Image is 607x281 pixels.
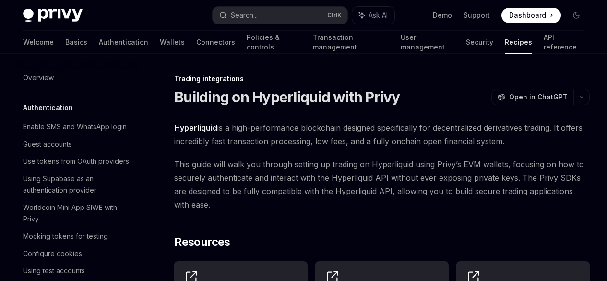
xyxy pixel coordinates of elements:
div: Mocking tokens for testing [23,231,108,242]
button: Toggle dark mode [569,8,584,23]
h1: Building on Hyperliquid with Privy [174,88,400,106]
div: Trading integrations [174,74,590,84]
div: Guest accounts [23,138,72,150]
div: Using Supabase as an authentication provider [23,173,132,196]
a: Authentication [99,31,148,54]
span: Dashboard [509,11,546,20]
div: Search... [231,10,258,21]
div: Worldcoin Mini App SIWE with Privy [23,202,132,225]
a: Guest accounts [15,135,138,153]
div: Using test accounts [23,265,85,277]
a: Overview [15,69,138,86]
span: This guide will walk you through setting up trading on Hyperliquid using Privy’s EVM wallets, foc... [174,158,590,211]
img: dark logo [23,9,83,22]
div: Use tokens from OAuth providers [23,156,129,167]
h5: Authentication [23,102,73,113]
a: Using test accounts [15,262,138,280]
span: Open in ChatGPT [509,92,568,102]
a: Worldcoin Mini App SIWE with Privy [15,199,138,228]
a: Wallets [160,31,185,54]
a: Enable SMS and WhatsApp login [15,118,138,135]
a: Use tokens from OAuth providers [15,153,138,170]
span: Resources [174,234,230,250]
span: Ask AI [369,11,388,20]
div: Overview [23,72,54,84]
a: Support [464,11,490,20]
div: Enable SMS and WhatsApp login [23,121,127,133]
button: Search...CtrlK [213,7,347,24]
a: Mocking tokens for testing [15,228,138,245]
a: Basics [65,31,87,54]
span: is a high-performance blockchain designed specifically for decentralized derivatives trading. It ... [174,121,590,148]
a: Using Supabase as an authentication provider [15,170,138,199]
button: Open in ChatGPT [491,89,573,105]
a: Recipes [505,31,532,54]
a: Security [466,31,493,54]
a: Demo [433,11,452,20]
a: API reference [544,31,584,54]
a: Configure cookies [15,245,138,262]
a: Transaction management [313,31,389,54]
a: User management [401,31,455,54]
a: Welcome [23,31,54,54]
a: Hyperliquid [174,123,217,133]
a: Policies & controls [247,31,301,54]
span: Ctrl K [327,12,342,19]
a: Connectors [196,31,235,54]
a: Dashboard [501,8,561,23]
button: Ask AI [352,7,394,24]
div: Configure cookies [23,248,82,259]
